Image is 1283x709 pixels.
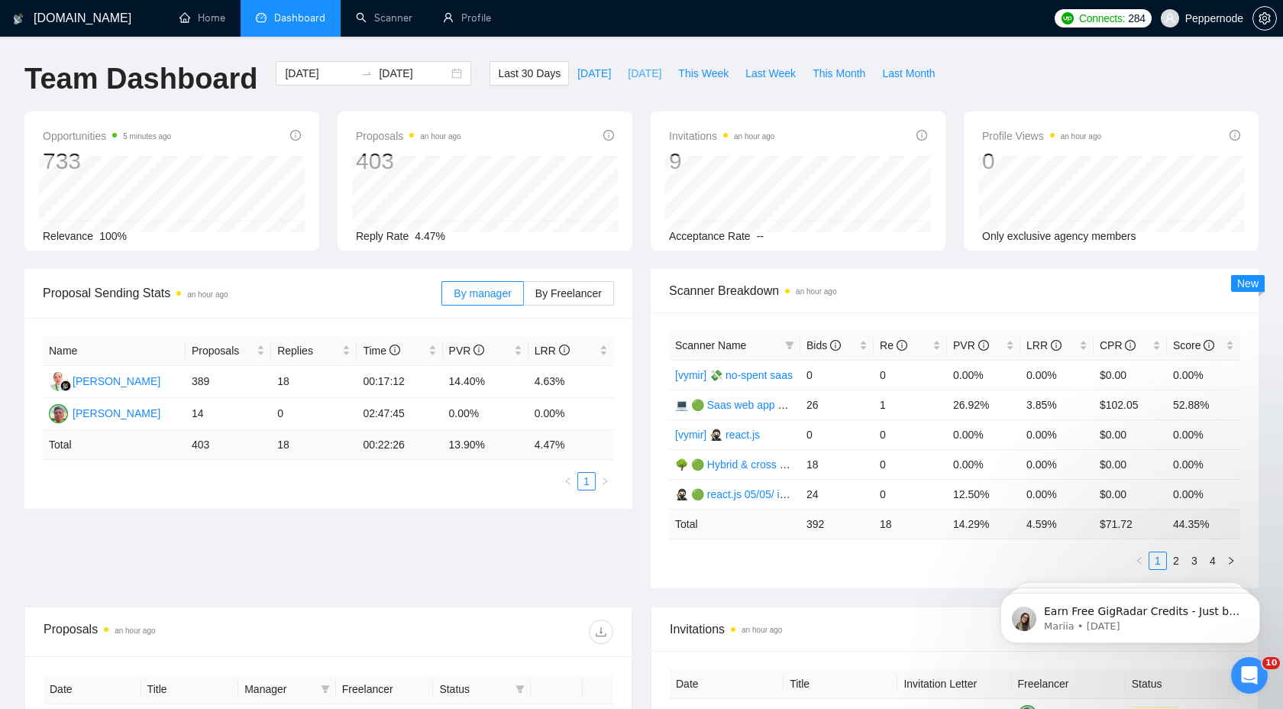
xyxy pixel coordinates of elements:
li: 4 [1204,552,1222,570]
button: This Month [804,61,874,86]
div: 9 [669,147,774,176]
button: right [596,472,614,490]
a: userProfile [443,11,491,24]
td: 26.92% [947,390,1020,419]
time: 5 minutes ago [123,132,171,141]
span: Replies [277,342,339,359]
th: Date [670,669,784,699]
input: End date [379,65,448,82]
td: 1 [874,390,947,419]
th: Title [784,669,897,699]
td: 392 [800,509,874,539]
span: Connects: [1079,10,1125,27]
td: 13.90 % [443,430,528,460]
span: info-circle [290,130,301,141]
td: Total [43,430,186,460]
a: searchScanner [356,11,412,24]
th: Freelancer [336,675,434,704]
span: filter [321,685,330,694]
li: 3 [1185,552,1204,570]
a: setting [1252,12,1277,24]
button: Last Week [737,61,804,86]
button: download [589,620,613,644]
a: [vymir] 🥷🏻 react.js [675,429,760,441]
span: Opportunities [43,127,171,145]
td: 18 [874,509,947,539]
span: This Week [678,65,729,82]
td: 389 [186,366,271,398]
a: 🥷🏻 🟢 react.js 05/05/ індус копі 19/05 change end [675,488,913,500]
div: [PERSON_NAME] [73,373,160,390]
span: Proposal Sending Stats [43,283,441,303]
a: [vymir] 💸 no-spent saas [675,369,793,381]
span: Scanner Breakdown [669,281,1240,300]
time: an hour ago [734,132,774,141]
td: 0 [800,360,874,390]
a: 3 [1186,552,1203,569]
td: 18 [800,449,874,479]
td: 0.00% [1020,419,1094,449]
span: CPR [1100,339,1136,351]
td: 0.00% [1167,479,1240,509]
span: Dashboard [274,11,325,24]
td: 24 [800,479,874,509]
button: left [559,472,577,490]
time: an hour ago [420,132,461,141]
span: info-circle [916,130,927,141]
time: an hour ago [115,626,155,635]
span: 284 [1128,10,1145,27]
span: New [1237,277,1259,290]
span: 100% [99,230,127,242]
button: Last 30 Days [490,61,569,86]
td: 52.88% [1167,390,1240,419]
td: 00:22:26 [357,430,442,460]
div: 403 [356,147,461,176]
button: right [1222,552,1240,570]
span: Manager [244,681,315,698]
span: Proposals [356,127,461,145]
span: [DATE] [628,65,661,82]
img: VT [49,372,68,391]
span: Last Week [745,65,796,82]
td: 0.00% [947,449,1020,479]
td: 0 [874,419,947,449]
td: 14.40% [443,366,528,398]
td: $0.00 [1094,360,1167,390]
li: Previous Page [559,472,577,490]
img: logo [13,7,24,31]
th: Title [141,675,239,704]
td: 403 [186,430,271,460]
span: [DATE] [577,65,611,82]
a: 🌳 🟢 Hybrid & cross platform 07/04 changed start [675,458,916,471]
div: 733 [43,147,171,176]
div: [PERSON_NAME] [73,405,160,422]
li: 1 [1149,552,1167,570]
a: 💻 🟢 Saas web app 😱 Shockingly 27/11 [675,399,875,411]
span: Invitations [670,620,1239,639]
span: right [1226,556,1236,565]
td: 14 [186,398,271,430]
td: 0.00% [1020,449,1094,479]
td: 02:47:45 [357,398,442,430]
span: Acceptance Rate [669,230,751,242]
span: info-circle [603,130,614,141]
span: swap-right [360,67,373,79]
td: 0.00% [1167,419,1240,449]
span: Relevance [43,230,93,242]
span: Reply Rate [356,230,409,242]
a: VT[PERSON_NAME] [49,374,160,387]
div: Proposals [44,620,328,644]
td: 0 [874,449,947,479]
td: 14.29 % [947,509,1020,539]
a: 4 [1204,552,1221,569]
span: LRR [1026,339,1062,351]
span: Re [880,339,907,351]
li: 1 [577,472,596,490]
span: to [360,67,373,79]
a: 1 [578,473,595,490]
td: 18 [271,430,357,460]
span: info-circle [1204,340,1214,351]
td: 4.63% [528,366,614,398]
